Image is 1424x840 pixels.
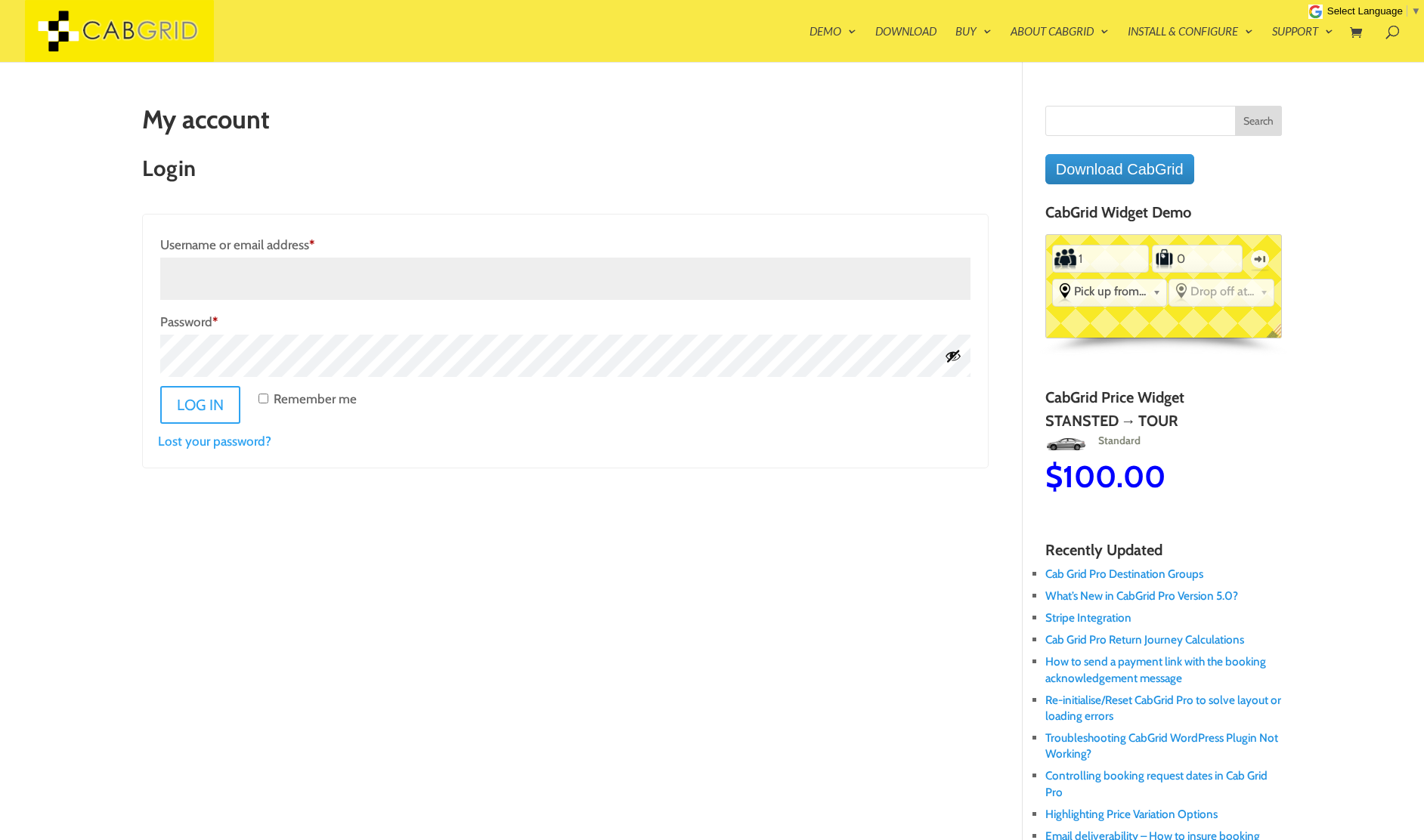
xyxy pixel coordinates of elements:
[1045,654,1266,684] a: How to send a payment link with the booking acknowledgement message
[1077,246,1124,270] input: Number of Passengers
[1054,247,1077,271] label: Number of Passengers
[1045,389,1282,413] h4: CabGrid Price Widget
[1009,434,1061,447] span: Standard
[1045,807,1218,821] a: Highlighting Price Variation Options
[1327,5,1403,17] span: Select Language
[875,26,936,62] a: Download
[1045,204,1282,228] h4: CabGrid Widget Demo
[158,434,271,449] a: Lost your password?
[1235,106,1282,136] input: Search
[1011,26,1109,62] a: About CabGrid
[1169,279,1274,304] div: Select the place the destination address is within
[1327,5,1421,17] a: Select Language​
[1153,247,1175,271] label: Number of Suitcases
[274,391,357,406] span: Remember me
[258,394,268,403] input: Remember me
[1045,632,1244,647] a: Cab Grid Pro Return Journey Calculations
[1045,610,1131,625] a: Stripe Integration
[810,26,856,62] a: Demo
[1045,730,1278,761] a: Troubleshooting CabGrid WordPress Plugin Not Working?
[965,413,1202,428] h2: Stansted → Tour
[25,21,214,37] a: CabGrid Taxi Plugin
[1272,26,1333,62] a: Support
[1074,284,1147,298] span: Pick up from...
[160,386,240,424] button: Log in
[1261,321,1292,353] span: English
[1411,5,1421,17] span: ▼
[1045,154,1194,184] a: Download CabGrid
[1045,768,1268,798] a: Controlling booking request dates in Cab Grid Pro
[1053,279,1166,304] div: Select the place the starting address falls within
[160,309,970,335] label: Password
[1128,26,1253,62] a: Install & Configure
[142,156,988,188] h2: Login
[1202,447,1252,471] img: Chauffeur
[1045,693,1281,723] a: Re-initialise/Reset CabGrid Pro to solve layout or loading errors
[965,413,1202,492] a: Stansted → TourStandard100.00
[1045,567,1203,581] a: Cab Grid Pro Destination Groups
[945,347,961,364] button: Show password
[1219,473,1302,510] span: 66.00
[160,232,970,258] label: Username or email address
[983,458,1085,495] span: 100.00
[955,26,992,62] a: Buy
[1045,542,1282,566] h4: Recently Updated
[1254,449,1311,462] span: Chauffeur
[142,106,988,141] h1: My account
[1175,246,1219,270] input: Number of Suitcases
[1190,284,1255,298] span: Drop off at...
[1045,588,1238,603] a: What’s New in CabGrid Pro Version 5.0?
[1202,473,1219,510] span: $
[1246,241,1274,276] label: One-way
[1330,746,1424,817] iframe: chat widget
